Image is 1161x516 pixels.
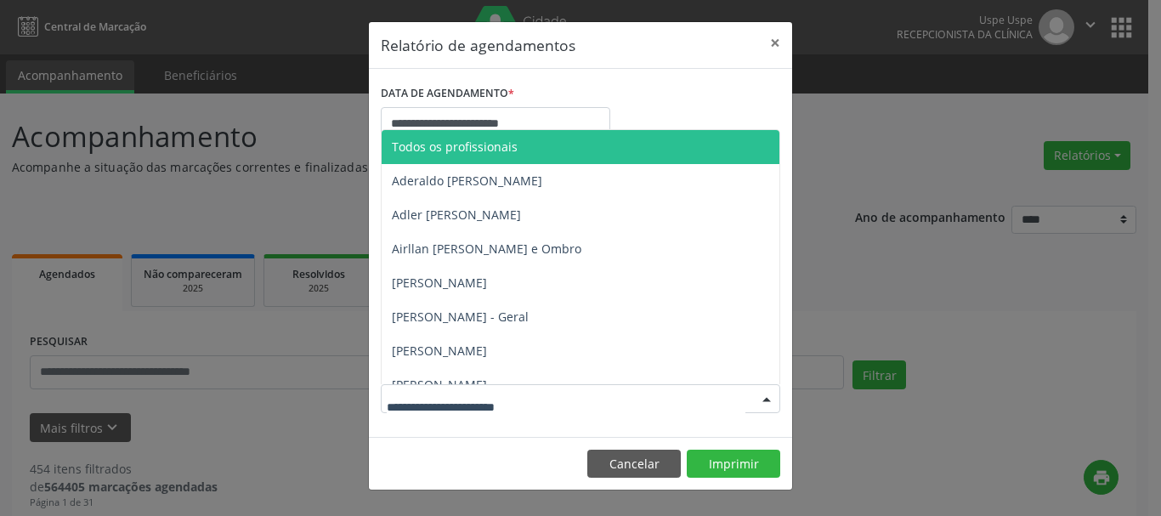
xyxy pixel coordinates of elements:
span: [PERSON_NAME] - Geral [392,309,529,325]
span: Adler [PERSON_NAME] [392,207,521,223]
label: DATA DE AGENDAMENTO [381,81,514,107]
h5: Relatório de agendamentos [381,34,575,56]
button: Imprimir [687,450,780,479]
span: Airllan [PERSON_NAME] e Ombro [392,241,581,257]
span: Aderaldo [PERSON_NAME] [392,173,542,189]
span: Todos os profissionais [392,139,518,155]
button: Cancelar [587,450,681,479]
span: [PERSON_NAME] [392,275,487,291]
span: [PERSON_NAME] [392,343,487,359]
span: [PERSON_NAME] [392,377,487,393]
button: Close [758,22,792,64]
